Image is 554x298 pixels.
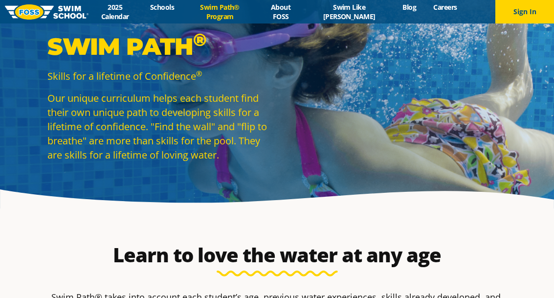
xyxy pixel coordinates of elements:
a: Swim Path® Program [183,2,257,21]
img: FOSS Swim School Logo [5,4,89,20]
p: Our unique curriculum helps each student find their own unique path to developing skills for a li... [47,91,272,162]
a: Swim Like [PERSON_NAME] [304,2,394,21]
p: Skills for a lifetime of Confidence [47,69,272,83]
sup: ® [193,29,206,50]
sup: ® [196,69,202,78]
h2: Learn to love the water at any age [46,243,508,267]
a: Careers [425,2,465,12]
a: Schools [141,2,182,12]
a: 2025 Calendar [89,2,141,21]
p: Swim Path [47,32,272,61]
a: About FOSS [257,2,305,21]
a: Blog [394,2,425,12]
